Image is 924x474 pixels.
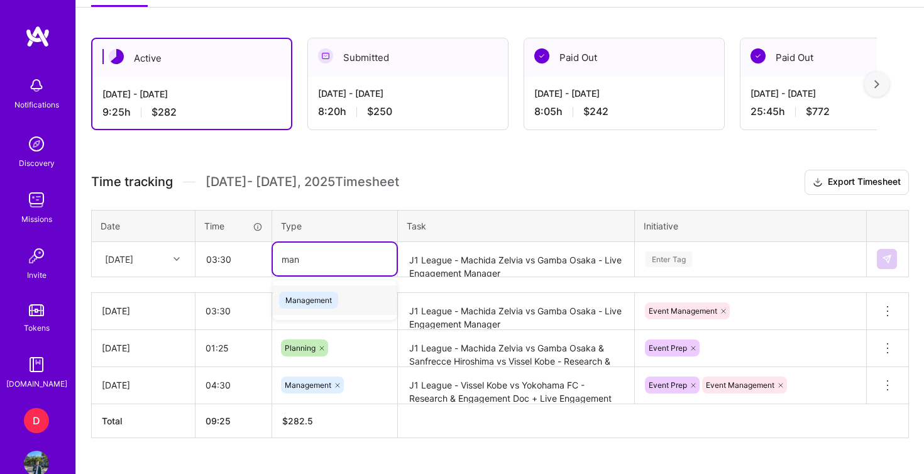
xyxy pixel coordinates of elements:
[24,131,49,157] img: discovery
[874,80,879,89] img: right
[195,294,272,328] input: HH:MM
[204,219,263,233] div: Time
[24,352,49,377] img: guide book
[29,304,44,316] img: tokens
[399,368,633,403] textarea: J1 League - Vissel Kobe vs Yokohama FC - Research & Engagement Doc + Live Engagement Manager
[102,87,281,101] div: [DATE] - [DATE]
[24,73,49,98] img: bell
[534,105,714,118] div: 8:05 h
[649,380,687,390] span: Event Prep
[173,256,180,262] i: icon Chevron
[91,174,173,190] span: Time tracking
[534,48,549,63] img: Paid Out
[102,378,185,392] div: [DATE]
[6,377,67,390] div: [DOMAIN_NAME]
[19,157,55,170] div: Discovery
[805,170,909,195] button: Export Timesheet
[285,380,331,390] span: Management
[583,105,608,118] span: $242
[92,210,195,241] th: Date
[206,174,399,190] span: [DATE] - [DATE] , 2025 Timesheet
[272,210,398,241] th: Type
[196,243,271,276] input: HH:MM
[92,404,195,438] th: Total
[282,416,313,426] span: $ 282.5
[399,294,633,329] textarea: J1 League - Machida Zelvia vs Gamba Osaka - Live Engagement Manager
[813,176,823,189] i: icon Download
[882,254,892,264] img: Submit
[151,106,177,119] span: $282
[195,331,272,365] input: HH:MM
[534,87,714,100] div: [DATE] - [DATE]
[21,408,52,433] a: D
[318,87,498,100] div: [DATE] - [DATE]
[195,404,272,438] th: 09:25
[644,219,857,233] div: Initiative
[806,105,830,118] span: $772
[308,38,508,77] div: Submitted
[195,368,272,402] input: HH:MM
[524,38,724,77] div: Paid Out
[24,408,49,433] div: D
[24,187,49,212] img: teamwork
[21,212,52,226] div: Missions
[649,343,687,353] span: Event Prep
[649,306,717,316] span: Event Management
[14,98,59,111] div: Notifications
[102,304,185,317] div: [DATE]
[24,321,50,334] div: Tokens
[102,341,185,355] div: [DATE]
[102,106,281,119] div: 9:25 h
[318,48,333,63] img: Submitted
[109,49,124,64] img: Active
[398,210,635,241] th: Task
[706,380,774,390] span: Event Management
[285,343,316,353] span: Planning
[105,253,133,266] div: [DATE]
[318,105,498,118] div: 8:20 h
[279,292,338,309] span: Management
[367,105,392,118] span: $250
[24,243,49,268] img: Invite
[399,331,633,366] textarea: J1 League - Machida Zelvia vs Gamba Osaka & Sanfrecce Hiroshima vs Vissel Kobe - Research & Engag...
[27,268,47,282] div: Invite
[646,250,692,269] div: Enter Tag
[25,25,50,48] img: logo
[92,39,291,77] div: Active
[751,48,766,63] img: Paid Out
